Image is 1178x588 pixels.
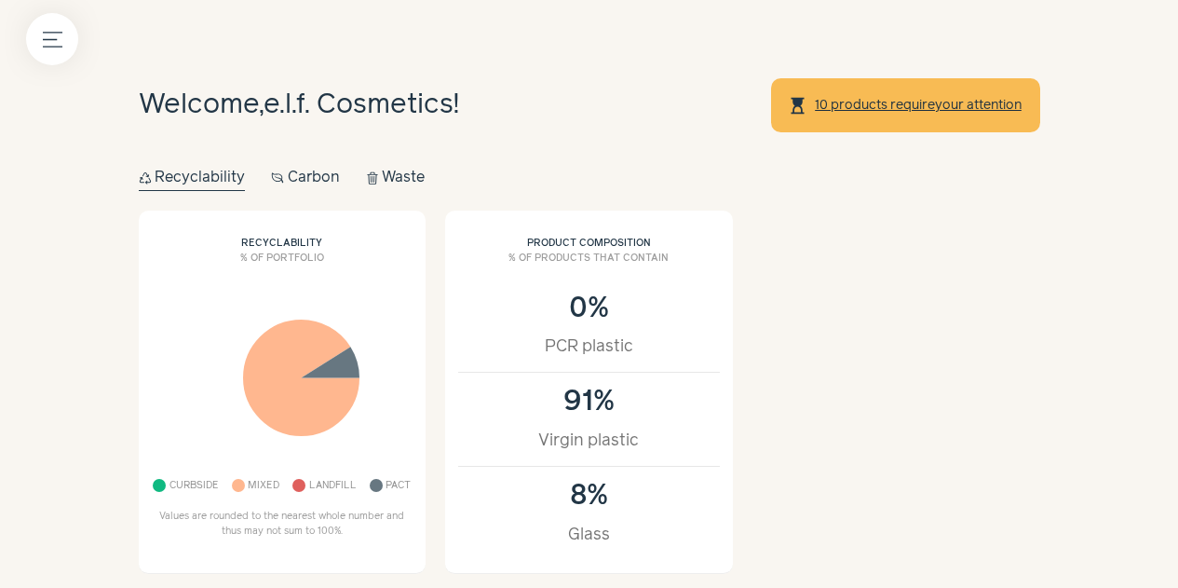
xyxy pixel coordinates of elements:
div: 91% [478,386,700,418]
span: e.l.f. Cosmetics [264,91,454,118]
div: Virgin plastic [478,429,700,453]
span: Pact [386,475,411,497]
div: PCR plastic [478,335,700,359]
h3: % of portfolio [152,252,413,280]
a: 10 products requireyour attention [814,98,1022,113]
h2: Recyclability [152,224,413,252]
h1: Welcome, ! [139,85,459,127]
button: Carbon [271,165,340,191]
p: Values are rounded to the nearest whole number and thus may not sum to 100%. [152,510,413,540]
span: Mixed [248,475,279,497]
span: Curbside [169,475,219,497]
span: hourglass_top [788,96,807,116]
div: 0% [478,293,700,325]
button: Recyclability [139,165,246,191]
h2: Product composition [458,224,720,252]
span: Landfill [309,475,357,497]
div: 8% [478,480,700,513]
div: Glass [478,523,700,547]
button: Waste [366,165,426,191]
h3: % of products that contain [458,252,720,280]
